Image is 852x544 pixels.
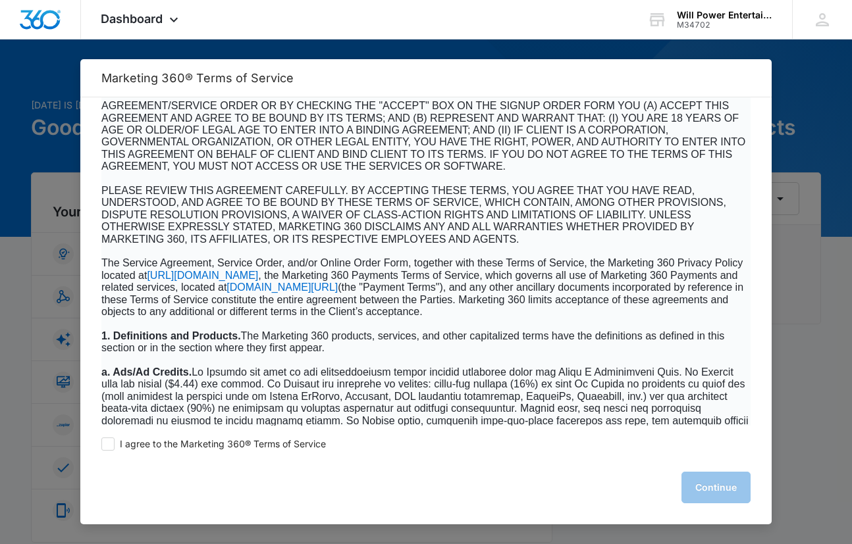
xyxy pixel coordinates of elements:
[101,76,745,172] span: MARKETING 360 PROVIDES THE SERVICES AND SOFTWARE SOLELY ON THE TERMS AND CONDITIONS SET FORTH IN ...
[101,71,751,85] h2: Marketing 360® Terms of Service
[101,257,743,280] span: The Service Agreement, Service Order, and/or Online Order Form, together with these Terms of Serv...
[681,472,751,503] button: Continue
[113,330,241,341] b: Definitions and Products.
[101,185,726,245] span: PLEASE REVIEW THIS AGREEMENT CAREFULLY. BY ACCEPTING THESE TERMS, YOU AGREE THAT YOU HAVE READ, U...
[101,330,110,341] span: 1.
[677,10,773,20] div: account name
[101,366,192,378] span: a. Ads/Ad Credits.
[677,20,773,30] div: account id
[147,270,258,281] a: [URL][DOMAIN_NAME]
[101,270,737,293] span: , the Marketing 360 Payments Terms of Service, which governs all use of Marketing 360 Payments an...
[101,282,743,317] span: (the "Payment Terms"), and any other ancillary documents incorporated by reference in these Terms...
[101,12,163,26] span: Dashboard
[101,330,724,353] span: The Marketing 360 products, services, and other capitalized terms have the definitions as defined...
[120,438,326,451] span: I agree to the Marketing 360® Terms of Service
[226,282,338,293] a: [DOMAIN_NAME][URL]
